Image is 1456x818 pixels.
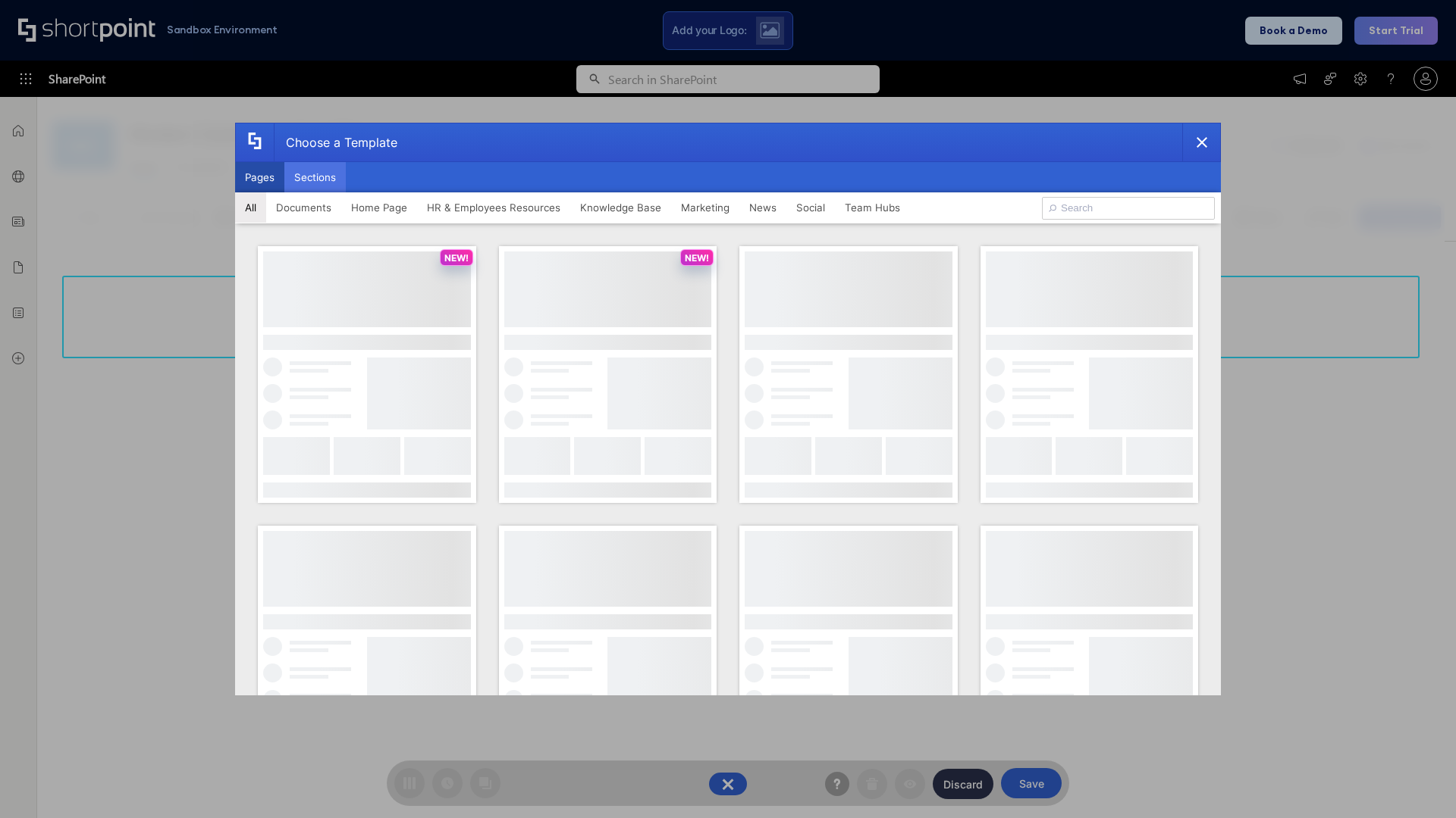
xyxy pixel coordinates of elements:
button: Home Page [341,192,417,223]
button: News [739,192,786,223]
iframe: Chat Widget [1380,745,1456,818]
button: HR & Employees Resources [417,192,570,223]
button: All [235,192,266,223]
button: Team Hubs [835,192,910,223]
button: Sections [284,162,346,192]
button: Documents [266,192,341,223]
div: template selector [235,123,1221,695]
button: Knowledge Base [570,192,671,223]
button: Pages [235,162,284,192]
button: Social [786,192,835,223]
p: NEW! [444,252,469,264]
div: Choose a Template [274,123,397,161]
button: Marketing [671,192,739,223]
input: Search [1042,197,1215,220]
p: NEW! [685,252,709,264]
